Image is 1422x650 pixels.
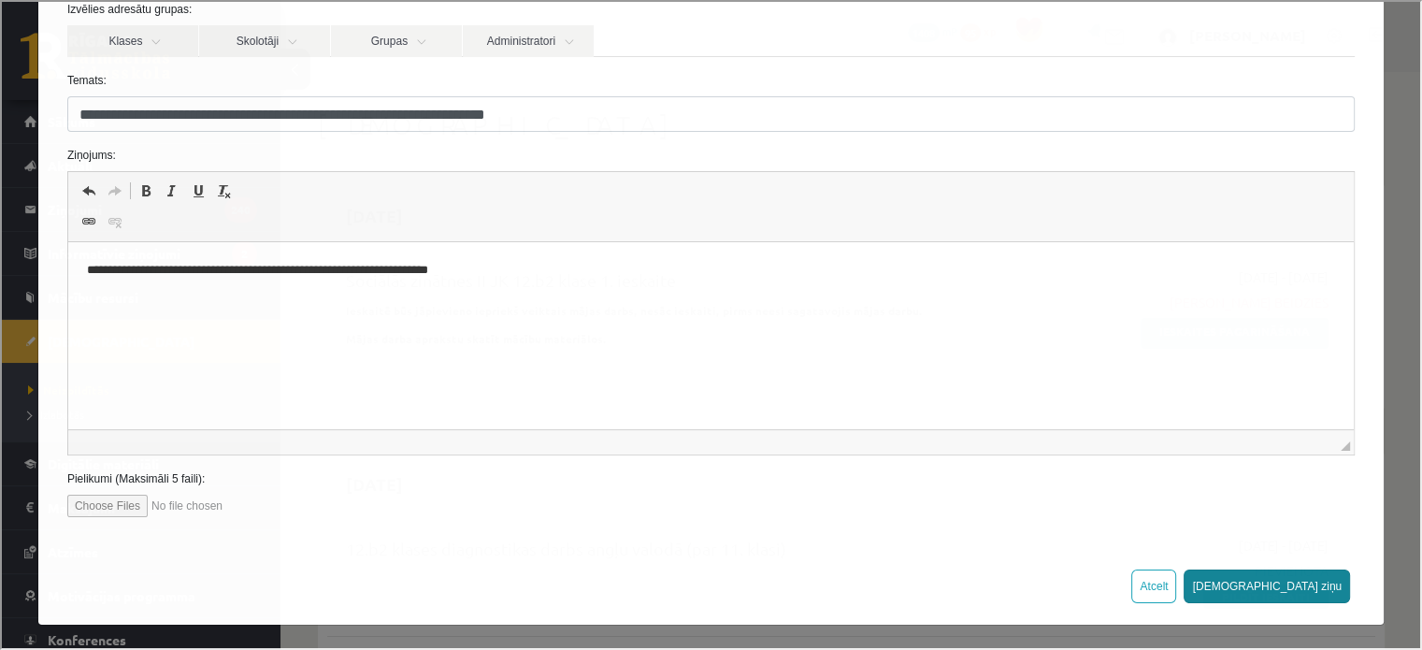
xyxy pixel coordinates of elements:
label: Temats: [51,70,1367,87]
span: Mērogot [1339,440,1348,449]
button: [DEMOGRAPHIC_DATA] ziņu [1182,568,1348,601]
label: Pielikumi (Maksimāli 5 faili): [51,469,1367,485]
a: Administratori [461,23,592,55]
a: Treknraksts (vadīšanas taustiņš+B) [131,177,157,201]
a: Atsaistīt [100,208,126,232]
a: Noņemt stilus [209,177,236,201]
a: Atkārtot (vadīšanas taustiņš+Y) [100,177,126,201]
a: Klases [65,23,196,55]
a: Saite (vadīšanas taustiņš+K) [74,208,100,232]
a: Grupas [329,23,460,55]
iframe: Bagātinātā teksta redaktors, wiswyg-editor-47433952910400-1760296944-260 [66,240,1352,427]
a: Atcelt (vadīšanas taustiņš+Z) [74,177,100,201]
a: Pasvītrojums (vadīšanas taustiņš+U) [183,177,209,201]
label: Ziņojums: [51,145,1367,162]
a: Slīpraksts (vadīšanas taustiņš+I) [157,177,183,201]
button: Atcelt [1129,568,1174,601]
a: Skolotāji [197,23,328,55]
